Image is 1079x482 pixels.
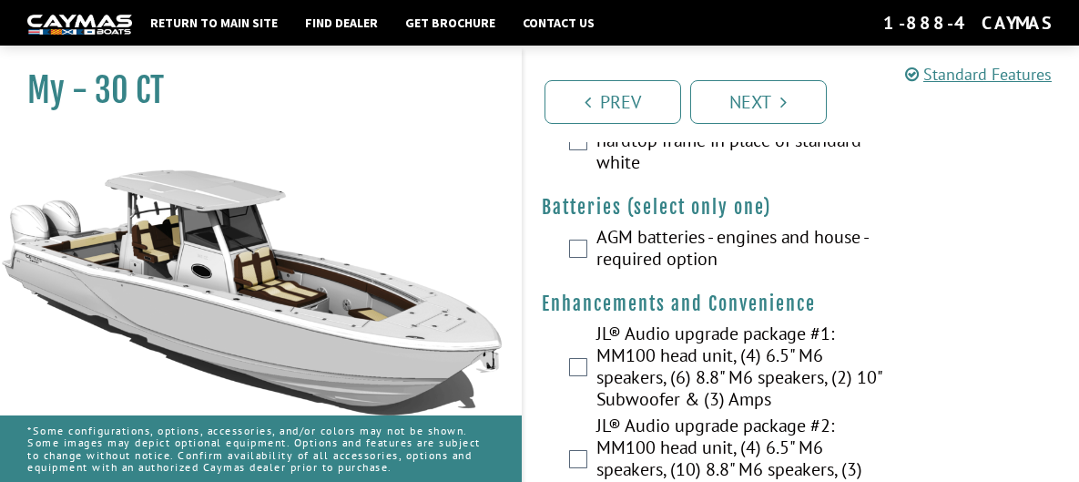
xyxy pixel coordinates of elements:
a: Next [690,80,827,124]
div: 1-888-4CAYMAS [883,11,1052,35]
img: white-logo-c9c8dbefe5ff5ceceb0f0178aa75bf4bb51f6bca0971e226c86eb53dfe498488.png [27,15,132,34]
a: Get Brochure [396,11,504,35]
label: AGM batteries - engines and house - required option [596,226,886,274]
h4: Enhancements and Convenience [542,292,1062,315]
h1: My - 30 CT [27,70,476,111]
h4: Batteries (select only one) [542,196,1062,219]
label: JL® Audio upgrade package #1: MM100 head unit, (4) 6.5" M6 speakers, (6) 8.8" M6 speakers, (2) 10... [596,323,886,415]
a: Contact Us [514,11,604,35]
a: Prev [545,80,681,124]
a: Standard Features [905,64,1052,85]
a: Find Dealer [296,11,387,35]
label: Matte Black powder coating on hardtop frame in place of standard white [596,108,886,178]
p: *Some configurations, options, accessories, and/or colors may not be shown. Some images may depic... [27,415,494,482]
a: Return to main site [141,11,287,35]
